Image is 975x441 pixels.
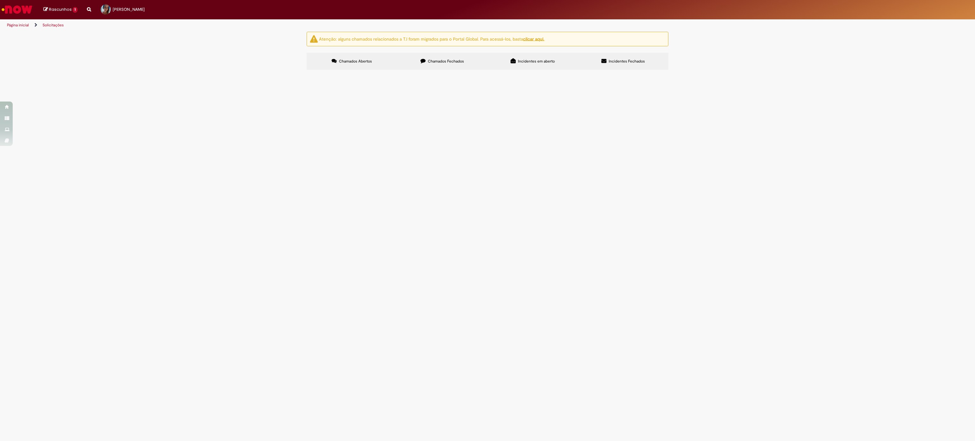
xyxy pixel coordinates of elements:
a: clicar aqui. [523,36,544,42]
span: Incidentes em aberto [518,59,555,64]
span: Incidentes Fechados [609,59,645,64]
a: Solicitações [43,23,64,28]
span: Chamados Abertos [339,59,372,64]
a: Rascunhos [43,7,77,13]
ul: Trilhas de página [5,19,645,31]
span: Chamados Fechados [428,59,464,64]
span: Rascunhos [49,6,72,12]
span: [PERSON_NAME] [113,7,145,12]
img: ServiceNow [1,3,33,16]
ng-bind-html: Atenção: alguns chamados relacionados a T.I foram migrados para o Portal Global. Para acessá-los,... [319,36,544,42]
span: 1 [73,7,77,13]
a: Página inicial [7,23,29,28]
